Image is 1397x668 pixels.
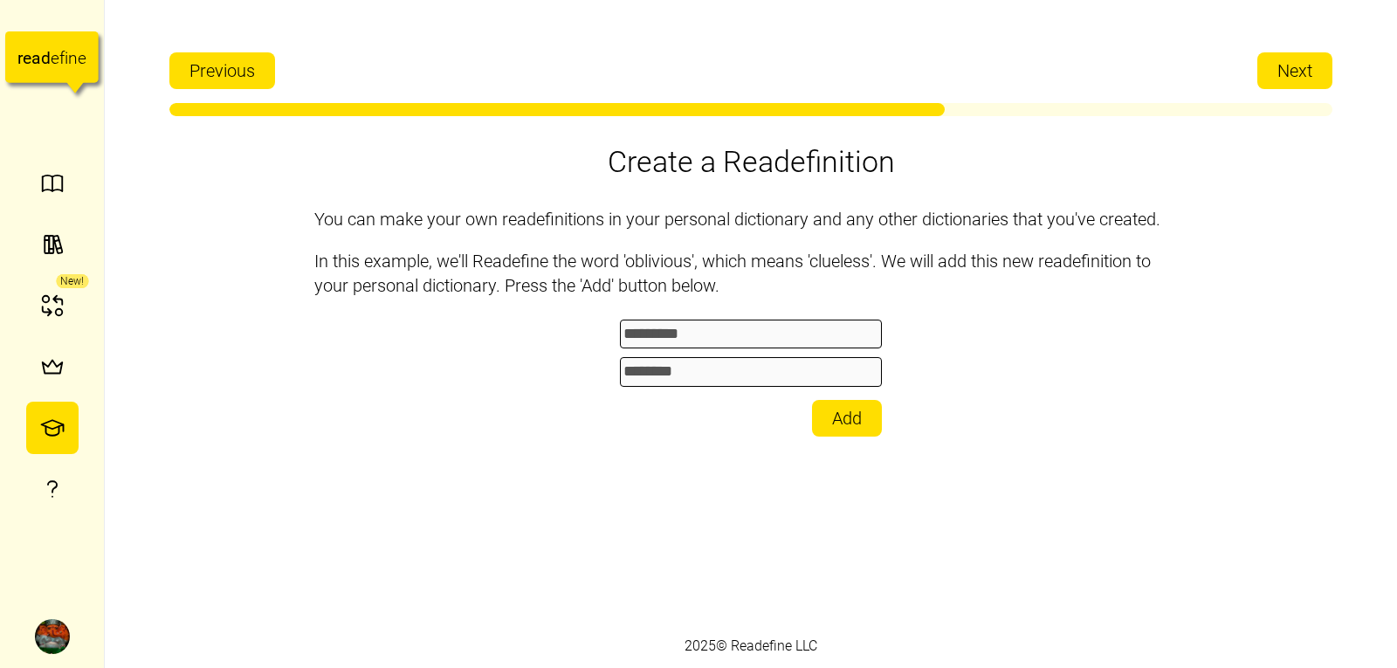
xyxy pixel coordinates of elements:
tspan: e [78,48,86,68]
tspan: e [51,48,59,68]
button: Next [1257,52,1332,89]
span: Add [832,401,862,436]
tspan: a [31,48,40,68]
tspan: n [69,48,79,68]
span: Next [1277,53,1312,88]
tspan: e [23,48,31,68]
tspan: f [59,48,65,68]
h1: Create a Readefinition [608,142,895,181]
p: In this example, we'll Readefine the word 'oblivious', which means 'clueless'. We will add this n... [314,249,1187,298]
div: 2025 © Readefine LLC [676,627,826,666]
button: Previous [169,52,275,89]
span: Previous [189,53,255,88]
img: Sandeep Sharma [35,619,70,654]
div: New! [56,274,88,288]
a: readefine [5,14,99,109]
tspan: i [65,48,68,68]
p: You can make your own readefinitions in your personal dictionary and any other dictionaries that ... [314,207,1187,231]
tspan: d [41,48,51,68]
button: Add [812,400,882,437]
tspan: r [17,48,24,68]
